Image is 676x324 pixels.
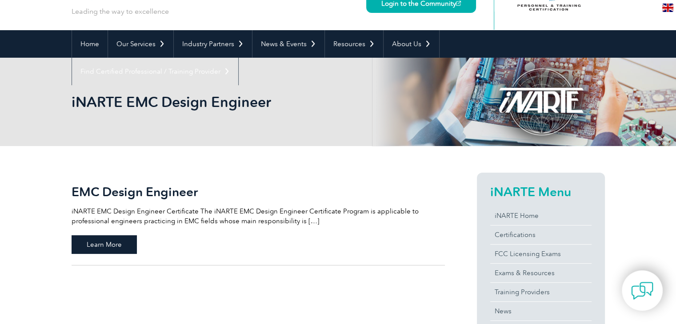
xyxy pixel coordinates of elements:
[456,1,461,6] img: open_square.png
[72,30,108,58] a: Home
[108,30,173,58] a: Our Services
[72,58,238,85] a: Find Certified Professional / Training Provider
[325,30,383,58] a: Resources
[490,302,592,320] a: News
[631,280,653,302] img: contact-chat.png
[490,206,592,225] a: iNARTE Home
[490,245,592,263] a: FCC Licensing Exams
[384,30,439,58] a: About Us
[72,173,445,265] a: EMC Design Engineer iNARTE EMC Design Engineer Certificate The iNARTE EMC Design Engineer Certifi...
[252,30,324,58] a: News & Events
[490,225,592,244] a: Certifications
[72,206,445,226] p: iNARTE EMC Design Engineer Certificate The iNARTE EMC Design Engineer Certificate Program is appl...
[72,235,137,254] span: Learn More
[72,93,413,111] h1: iNARTE EMC Design Engineer
[662,4,673,12] img: en
[72,7,169,16] p: Leading the way to excellence
[174,30,252,58] a: Industry Partners
[72,185,445,199] h2: EMC Design Engineer
[490,264,592,282] a: Exams & Resources
[490,185,592,199] h2: iNARTE Menu
[490,283,592,301] a: Training Providers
